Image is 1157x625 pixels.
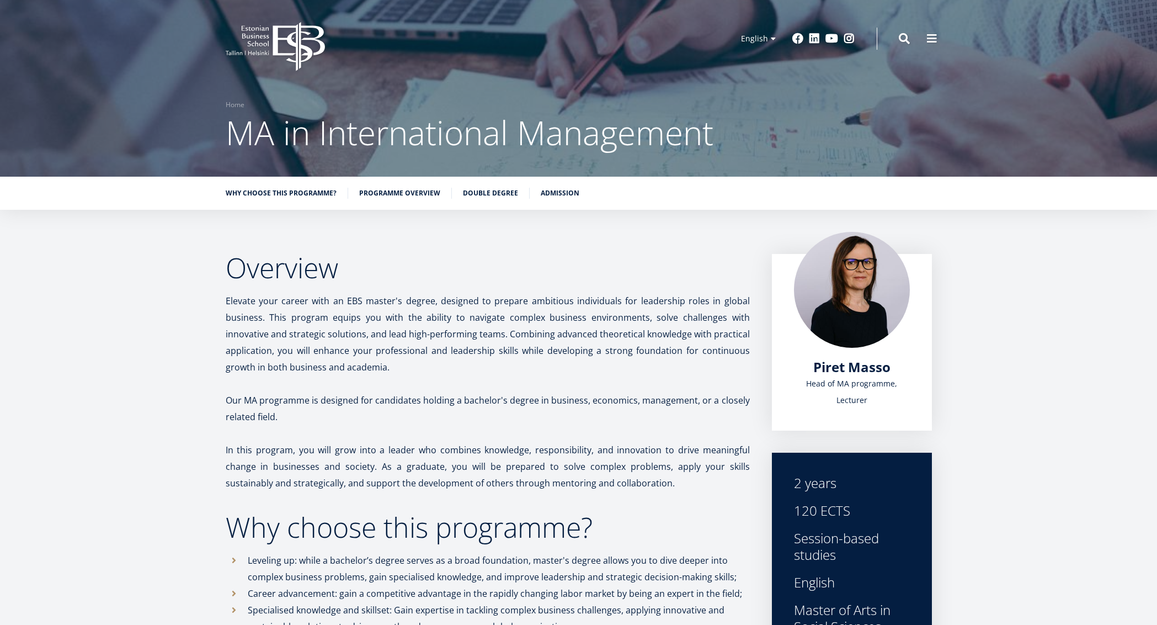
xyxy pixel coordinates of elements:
[844,33,855,44] a: Instagram
[226,442,750,491] p: In this program, you will grow into a leader who combines knowledge, responsibility, and innovati...
[226,295,750,373] span: Elevate your career with an EBS master's degree, designed to prepare ambitious individuals for le...
[794,574,910,591] div: English
[792,33,803,44] a: Facebook
[809,33,820,44] a: Linkedin
[463,188,518,199] a: Double Degree
[226,99,244,110] a: Home
[226,254,750,282] h2: Overview
[226,110,713,155] span: MA in International Management
[825,33,838,44] a: Youtube
[794,502,910,519] div: 120 ECTS
[794,475,910,491] div: 2 years
[359,188,440,199] a: Programme overview
[794,375,910,409] div: Head of MA programme, Lecturer
[226,188,337,199] a: Why choose this programme?
[813,358,891,376] span: Piret Masso
[248,552,750,585] p: Leveling up: while a bachelor’s degree serves as a broad foundation, master's degree allows you t...
[226,513,750,541] h2: Why choose this programme?
[813,359,891,375] a: Piret Masso
[794,232,910,348] img: Piret Masso
[541,188,579,199] a: Admission
[248,585,750,602] p: Career advancement: gain a competitive advantage in the rapidly changing labor market by being an...
[226,392,750,425] p: Our MA programme is designed for candidates holding a bachelor's degree in business, economics, m...
[794,530,910,563] div: Session-based studies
